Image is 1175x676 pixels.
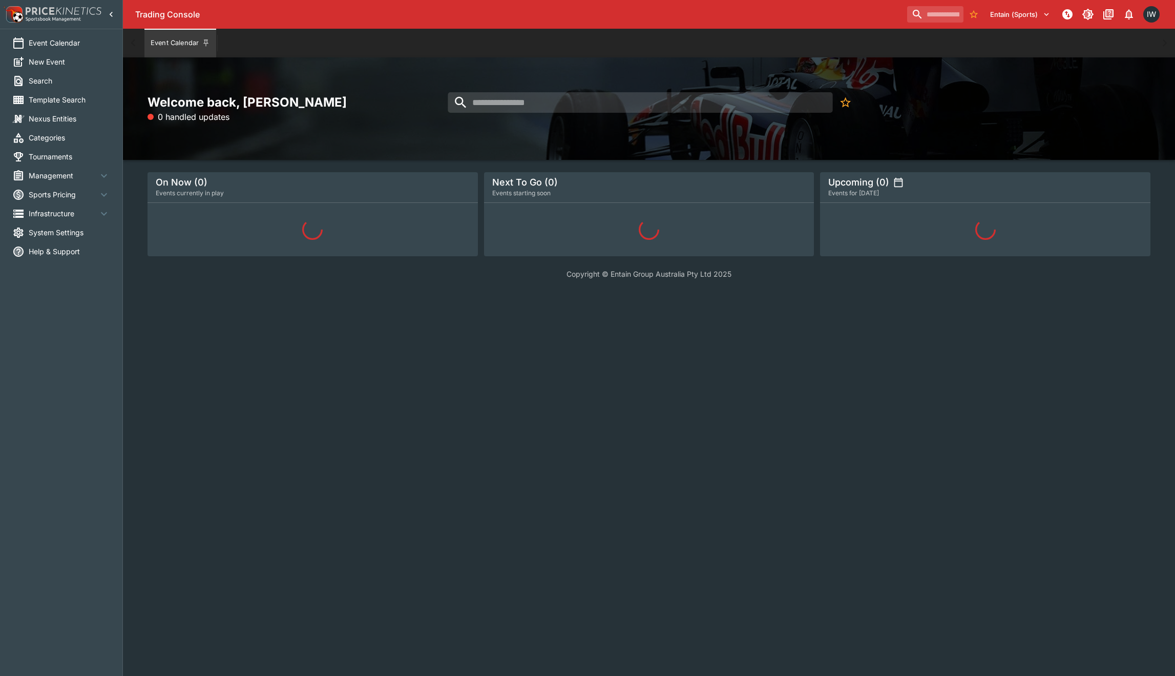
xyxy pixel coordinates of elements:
span: New Event [29,56,110,67]
span: Management [29,170,98,181]
span: Tournaments [29,151,110,162]
img: Sportsbook Management [26,17,81,22]
input: search [907,6,963,23]
h5: Upcoming (0) [828,176,889,188]
span: Categories [29,132,110,143]
span: Events starting soon [492,188,551,198]
button: Notifications [1120,5,1138,24]
h5: On Now (0) [156,176,207,188]
button: Documentation [1099,5,1118,24]
span: Template Search [29,94,110,105]
button: NOT Connected to PK [1058,5,1077,24]
button: No Bookmarks [835,92,855,113]
span: Help & Support [29,246,110,257]
input: search [448,92,832,113]
button: Ian Wright [1140,3,1163,26]
h2: Welcome back, [PERSON_NAME] [148,94,478,110]
img: PriceKinetics Logo [3,4,24,25]
span: Events for [DATE] [828,188,879,198]
span: Search [29,75,110,86]
button: No Bookmarks [966,6,982,23]
span: Sports Pricing [29,189,98,200]
img: PriceKinetics [26,7,101,15]
span: System Settings [29,227,110,238]
button: settings [893,177,904,188]
span: Infrastructure [29,208,98,219]
span: Events currently in play [156,188,224,198]
p: Copyright © Entain Group Australia Pty Ltd 2025 [123,269,1175,279]
span: Nexus Entities [29,113,110,124]
button: Select Tenant [984,6,1056,23]
button: Toggle light/dark mode [1079,5,1097,24]
span: Event Calendar [29,37,110,48]
div: Trading Console [135,9,903,20]
p: 0 handled updates [148,111,229,123]
div: Ian Wright [1143,6,1160,23]
h5: Next To Go (0) [492,176,558,188]
button: Event Calendar [144,29,216,57]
